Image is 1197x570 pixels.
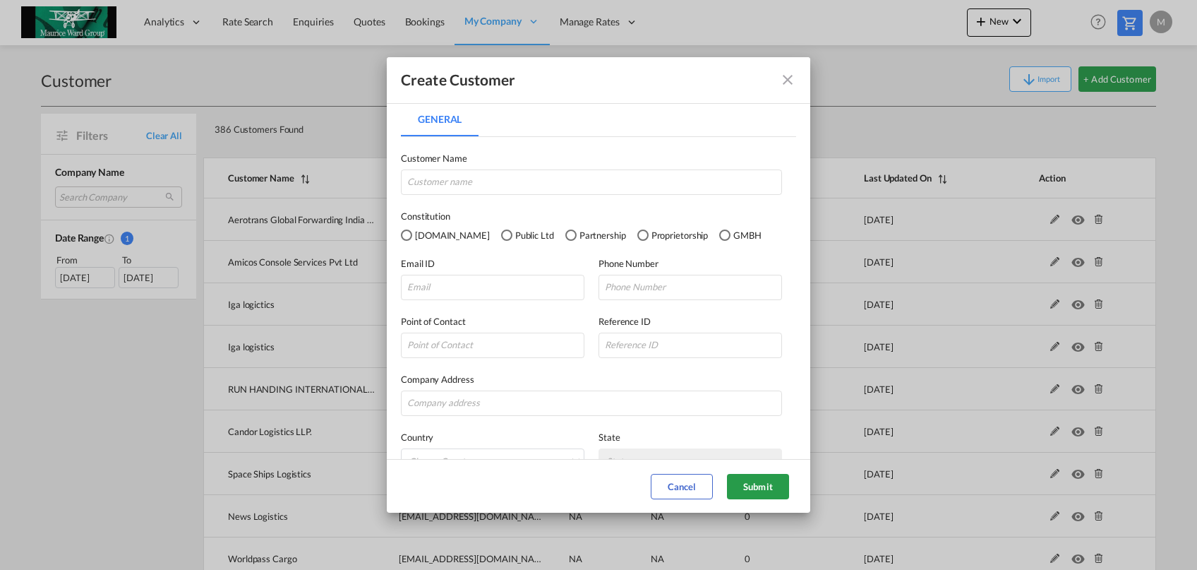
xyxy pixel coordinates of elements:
md-radio-button: Partnership [565,227,626,243]
input: Company address [401,391,782,416]
label: State [598,430,782,444]
label: Phone Number [598,256,782,271]
button: Submit [727,474,789,499]
label: Point of Contact [401,314,584,328]
button: Cancel [651,474,713,499]
label: Company Address [401,372,782,386]
button: icon-close fg-AAA8AD [774,66,802,94]
div: Create Customer [401,71,516,89]
label: Reference ID [598,314,782,328]
md-radio-button: Proprietorship [637,227,709,243]
label: Customer Name [401,151,782,165]
md-radio-button: GMBH [719,227,762,243]
label: Email ID [401,256,584,271]
input: Phone Number [598,275,782,300]
md-pagination-wrapper: Use the left and right arrow keys to navigate between tabs [401,102,493,136]
input: Reference ID [598,333,782,358]
label: Country [401,430,584,444]
md-select: {{(ctrl.parent.shipperInfo.viewShipper && !ctrl.parent.shipperInfo.state) ? 'N/A' : 'State' }} [598,449,782,474]
md-select: {{(ctrl.parent.shipperInfo.viewShipper && !ctrl.parent.shipperInfo.country) ? 'N/A' : 'Choose Cou... [401,449,584,474]
md-radio-button: Public Ltd [501,227,554,243]
input: Email [401,275,584,300]
md-tab-item: General [401,102,479,136]
input: Customer name [401,170,782,195]
md-radio-button: Pvt.Ltd [401,227,490,243]
md-dialog: General General ... [387,57,810,513]
label: Constitution [401,209,796,223]
md-icon: icon-close fg-AAA8AD [779,71,796,88]
input: Point of Contact [401,333,584,358]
